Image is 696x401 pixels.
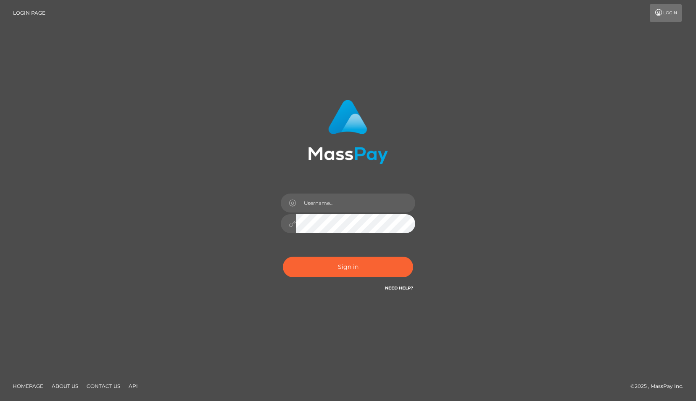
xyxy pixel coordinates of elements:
button: Sign in [283,257,413,277]
a: Homepage [9,380,47,393]
a: API [125,380,141,393]
a: About Us [48,380,82,393]
a: Contact Us [83,380,124,393]
a: Login [650,4,682,22]
div: © 2025 , MassPay Inc. [630,382,690,391]
a: Login Page [13,4,45,22]
img: MassPay Login [308,100,388,164]
input: Username... [296,194,415,212]
a: Need Help? [385,285,413,291]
